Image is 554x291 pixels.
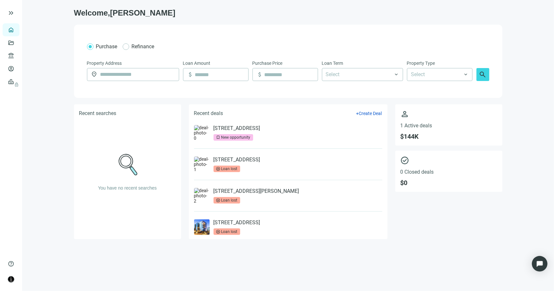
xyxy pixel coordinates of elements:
[187,71,194,78] span: attach_money
[214,188,299,194] a: [STREET_ADDRESS][PERSON_NAME]
[216,135,221,140] span: bookmark
[356,111,382,116] button: +Create Deal
[400,179,497,187] span: $ 0
[8,261,14,267] span: help
[257,71,263,78] span: attach_money
[400,156,497,165] span: check_circle
[221,166,238,172] div: Loan lost
[87,60,122,67] span: Property Address
[216,198,221,203] span: cancel
[400,110,497,119] span: person
[96,43,117,50] span: Purchase
[407,60,435,67] span: Property Type
[79,110,117,117] h5: Recent searches
[322,60,343,67] span: Loan Term
[183,60,211,67] span: Loan Amount
[194,157,210,172] img: deal-photo-1
[400,133,497,140] span: $ 144K
[132,43,154,50] span: Refinance
[214,125,260,132] a: [STREET_ADDRESS]
[221,228,238,235] div: Loan lost
[479,71,487,78] span: search
[214,157,260,163] a: [STREET_ADDRESS]
[8,276,14,282] img: avatar
[98,185,157,191] span: You have no recent searches
[194,125,210,141] img: deal-photo-0
[74,8,502,18] h1: Welcome, [PERSON_NAME]
[7,9,15,17] button: keyboard_double_arrow_right
[194,219,210,235] img: deal-photo-3
[216,167,221,171] span: cancel
[194,110,223,117] h5: Recent deals
[356,111,359,116] span: +
[400,122,497,129] span: 1 Active deals
[194,188,210,204] img: deal-photo-2
[91,71,98,77] span: location_on
[216,229,221,234] span: cancel
[476,68,489,81] button: search
[252,60,283,67] span: Purchase Price
[400,169,497,175] span: 0 Closed deals
[221,197,238,204] div: Loan lost
[359,111,382,116] span: Create Deal
[221,134,251,141] div: New opportunity
[214,219,260,226] a: [STREET_ADDRESS]
[532,256,548,272] div: Open Intercom Messenger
